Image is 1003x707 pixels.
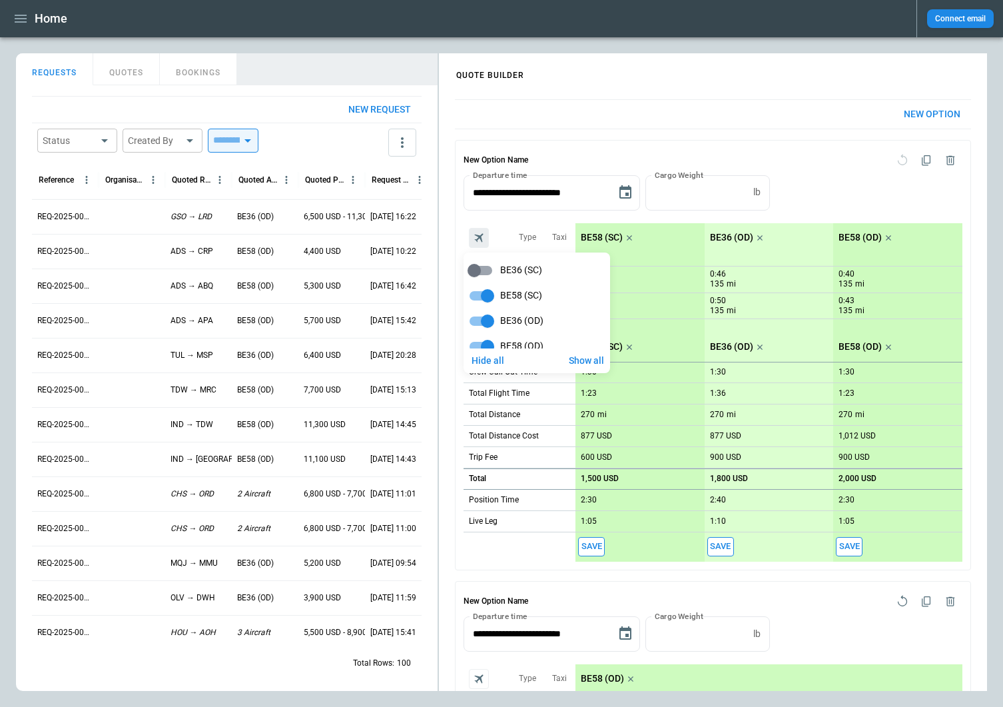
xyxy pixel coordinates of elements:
span: BE36 (SC) [500,265,542,276]
button: Show all [565,351,607,370]
span: BE58 (SC) [500,290,542,301]
button: Hide all [466,351,509,370]
div: scrollable content [464,253,610,364]
span: BE36 (OD) [500,315,543,327]
span: BE58 (OD) [500,341,543,352]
